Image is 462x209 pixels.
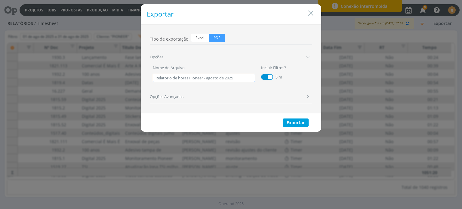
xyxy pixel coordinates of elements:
[209,34,225,42] span: PDF
[141,4,321,132] div: dialog
[150,64,312,90] div: Opções
[150,34,312,45] div: Tipo de exportação
[150,90,312,104] div: Opções Avançadas
[153,64,185,71] label: Nome do Arquivo
[276,74,282,81] span: Sim
[283,118,309,127] button: Exportar
[150,50,312,64] div: Opções
[261,64,286,71] label: Incluir Filtros?
[191,34,209,42] span: Excel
